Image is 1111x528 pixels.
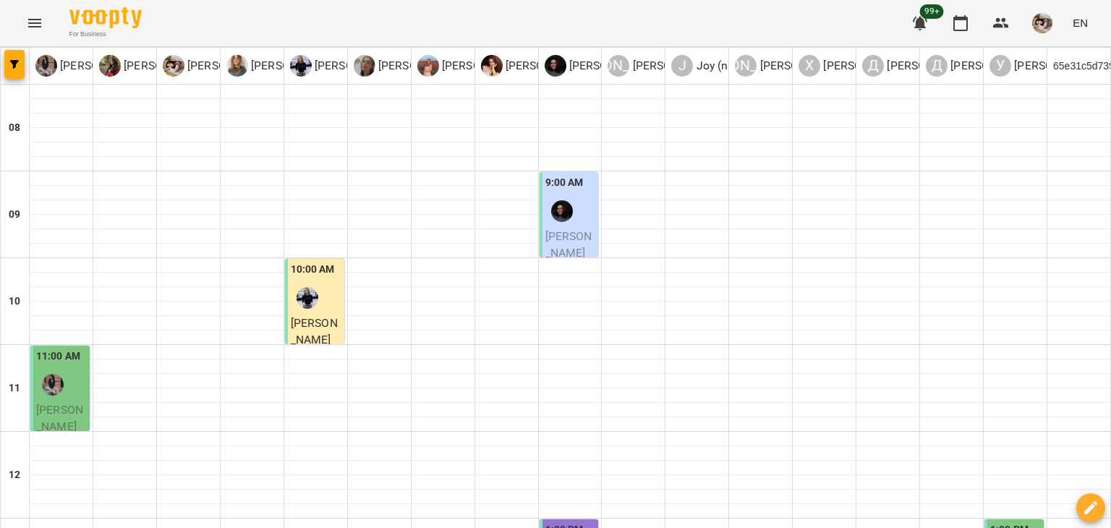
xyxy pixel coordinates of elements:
label: 9:00 AM [545,175,584,191]
div: Наталія Кобель [545,55,657,77]
div: Даша Суворова [926,55,1038,77]
div: Катя Силенко [99,55,211,77]
p: [PERSON_NAME] [503,57,593,74]
p: [PERSON_NAME] [248,57,339,74]
p: [PERSON_NAME] [121,57,211,74]
img: Вікторія Мошура [297,287,318,309]
p: [PERSON_NAME] [1011,57,1102,74]
p: [PERSON_NAME] [566,57,657,74]
a: [PERSON_NAME] [PERSON_NAME] [735,55,847,77]
a: О [PERSON_NAME] [481,55,593,77]
img: Наталія Кобель [551,200,573,222]
div: [PERSON_NAME] [608,55,629,77]
div: У [989,55,1011,77]
img: В [290,55,312,77]
a: Д [PERSON_NAME] [862,55,974,77]
h6: 12 [9,467,20,483]
span: EN [1073,15,1088,30]
p: [PERSON_NAME] [57,57,148,74]
div: Христина Шурін [799,55,911,77]
div: Х [799,55,820,77]
span: 99+ [920,4,944,19]
div: Аліна Городецька [735,55,847,77]
a: J Joy (native speaker) [671,55,800,77]
a: М [PERSON_NAME] [163,55,275,77]
a: А [PERSON_NAME] [417,55,529,77]
img: М [163,55,184,77]
p: [PERSON_NAME] [757,57,847,74]
button: Menu [17,6,52,41]
a: К [PERSON_NAME] [99,55,211,77]
h6: 09 [9,207,20,223]
div: Анастасія Скорина [35,55,148,77]
img: 06df7263684ef697ed6bfd42fdd7a451.jpg [1032,13,1052,33]
span: [PERSON_NAME] [545,229,592,260]
a: У [PERSON_NAME] [989,55,1102,77]
a: [PERSON_NAME] [PERSON_NAME] [608,55,720,77]
div: Марія Сідельнікова [163,55,275,77]
h6: 08 [9,120,20,136]
a: В [PERSON_NAME] [290,55,402,77]
p: Joy (native speaker) [693,57,800,74]
div: J [671,55,693,77]
p: [PERSON_NAME] [948,57,1038,74]
span: For Business [69,30,142,39]
img: Voopty Logo [69,7,142,28]
p: [PERSON_NAME] [629,57,720,74]
a: Н [PERSON_NAME] [545,55,657,77]
div: [PERSON_NAME] [735,55,757,77]
div: Діана Тонг [862,55,974,77]
div: Оксана Мошовська [481,55,593,77]
span: [PERSON_NAME] [291,316,338,347]
a: А [PERSON_NAME] [35,55,148,77]
div: Joy (native speaker) [671,55,800,77]
div: Вікторія Мошура [290,55,402,77]
p: [PERSON_NAME] [884,57,974,74]
a: Х [PERSON_NAME] [799,55,911,77]
h6: 11 [9,380,20,396]
p: [PERSON_NAME] [184,57,275,74]
div: Уляна Винничук [989,55,1102,77]
img: Н [545,55,566,77]
a: А [PERSON_NAME] [226,55,339,77]
a: Д [PERSON_NAME] [926,55,1038,77]
label: 10:00 AM [291,262,335,278]
img: А [35,55,57,77]
img: О [481,55,503,77]
div: Анна Піскун [417,55,529,77]
div: Д [926,55,948,77]
p: [PERSON_NAME] [439,57,529,74]
button: EN [1067,9,1094,36]
span: [PERSON_NAME] [36,403,83,434]
p: [PERSON_NAME] [820,57,911,74]
p: [PERSON_NAME] [375,57,466,74]
img: Анастасія Скорина [42,374,64,396]
p: [PERSON_NAME] [312,57,402,74]
div: Каріна Калашник [608,55,720,77]
div: Анастасія Покрасьон [226,55,339,77]
h6: 10 [9,294,20,310]
div: Д [862,55,884,77]
label: 11:00 AM [36,349,80,365]
img: А [226,55,248,77]
img: К [99,55,121,77]
div: 65e31c5d739403c3909d7096 [1047,53,1110,79]
img: Є [354,55,375,77]
div: Євгенія Тютюнникова [354,55,466,77]
a: Є [PERSON_NAME] [354,55,466,77]
img: А [417,55,439,77]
